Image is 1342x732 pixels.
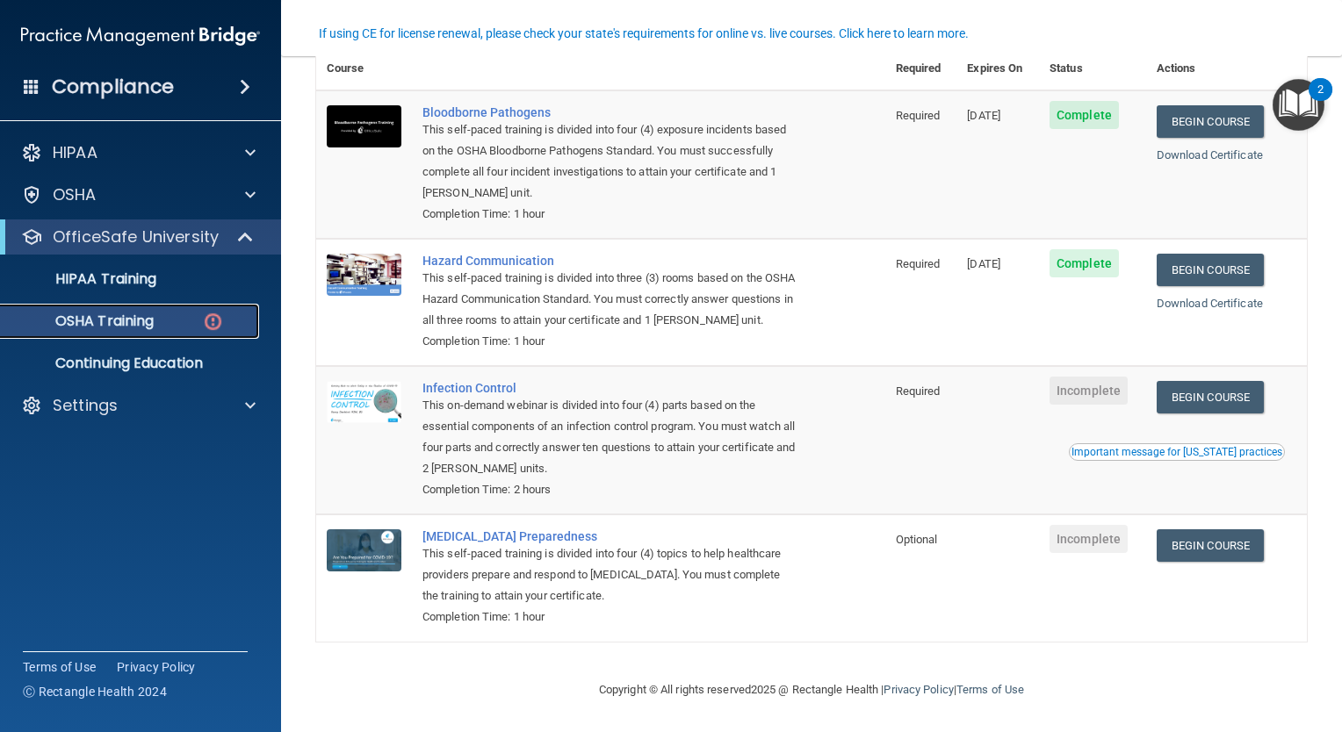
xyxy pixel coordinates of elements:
span: Optional [896,533,938,546]
a: Begin Course [1157,105,1264,138]
th: Expires On [956,47,1039,90]
p: Settings [53,395,118,416]
a: OfficeSafe University [21,226,255,248]
span: Required [896,384,941,398]
a: Begin Course [1157,529,1264,562]
a: [MEDICAL_DATA] Preparedness [422,529,797,543]
img: PMB logo [21,18,260,54]
div: Completion Time: 2 hours [422,479,797,500]
img: danger-circle.6113f641.png [202,311,224,333]
div: Completion Time: 1 hour [422,204,797,225]
a: Terms of Use [23,658,96,676]
div: 2 [1317,90,1324,112]
button: Open Resource Center, 2 new notifications [1273,79,1324,131]
span: Incomplete [1050,377,1128,405]
th: Required [885,47,957,90]
a: Terms of Use [956,683,1024,696]
span: Complete [1050,101,1119,129]
div: This self-paced training is divided into four (4) exposure incidents based on the OSHA Bloodborne... [422,119,797,204]
div: This on-demand webinar is divided into four (4) parts based on the essential components of an inf... [422,395,797,479]
span: Required [896,257,941,270]
span: Ⓒ Rectangle Health 2024 [23,683,167,700]
span: Incomplete [1050,525,1128,553]
a: HIPAA [21,142,256,163]
button: If using CE for license renewal, please check your state's requirements for online vs. live cours... [316,25,971,42]
th: Course [316,47,412,90]
a: Infection Control [422,381,797,395]
span: Required [896,109,941,122]
a: Bloodborne Pathogens [422,105,797,119]
a: Privacy Policy [884,683,953,696]
div: Copyright © All rights reserved 2025 @ Rectangle Health | | [491,662,1132,718]
div: If using CE for license renewal, please check your state's requirements for online vs. live cours... [319,27,969,39]
a: Privacy Policy [117,658,196,676]
span: [DATE] [967,109,1000,122]
a: Settings [21,395,256,416]
p: HIPAA Training [11,270,156,288]
div: This self-paced training is divided into three (3) rooms based on the OSHA Hazard Communication S... [422,268,797,331]
a: Download Certificate [1157,148,1263,161]
a: Begin Course [1157,254,1264,286]
p: OSHA Training [11,312,154,330]
p: OSHA [53,184,97,205]
button: Read this if you are a dental practitioner in the state of CA [1069,443,1285,461]
a: OSHA [21,184,256,205]
a: Hazard Communication [422,254,797,268]
p: OfficeSafe University [53,226,219,248]
div: Important message for [US_STATE] practices [1071,447,1282,457]
div: Completion Time: 1 hour [422,606,797,628]
span: [DATE] [967,257,1000,270]
div: Completion Time: 1 hour [422,331,797,352]
p: HIPAA [53,142,97,163]
th: Status [1039,47,1146,90]
span: Complete [1050,249,1119,277]
h4: Compliance [52,75,174,99]
th: Actions [1146,47,1307,90]
p: Continuing Education [11,355,251,372]
a: Begin Course [1157,381,1264,413]
div: This self-paced training is divided into four (4) topics to help healthcare providers prepare and... [422,543,797,606]
a: Download Certificate [1157,297,1263,310]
